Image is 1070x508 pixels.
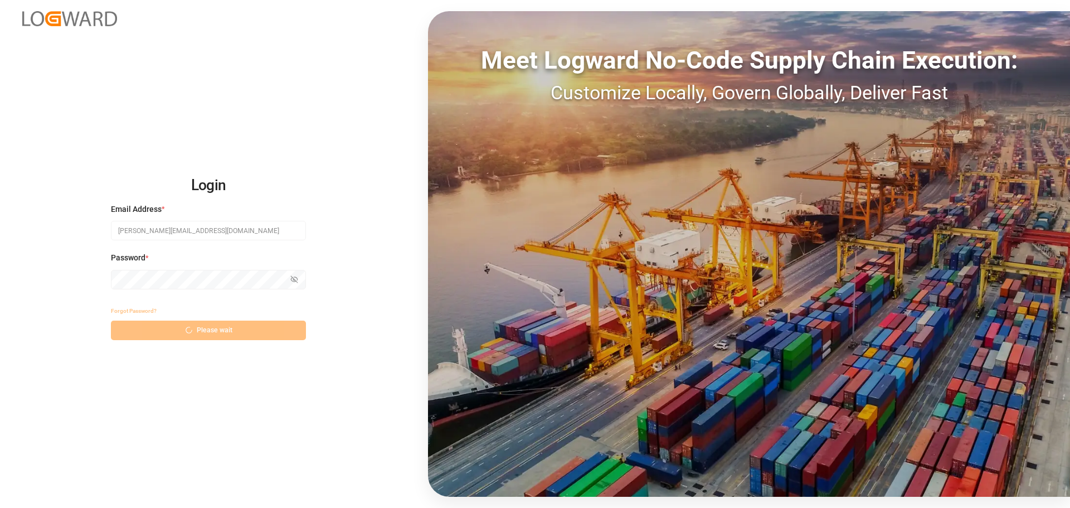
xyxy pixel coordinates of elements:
span: Email Address [111,204,162,215]
span: Password [111,252,145,264]
input: Enter your email [111,221,306,240]
div: Meet Logward No-Code Supply Chain Execution: [428,42,1070,79]
div: Customize Locally, Govern Globally, Deliver Fast [428,79,1070,107]
h2: Login [111,168,306,204]
img: Logward_new_orange.png [22,11,117,26]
